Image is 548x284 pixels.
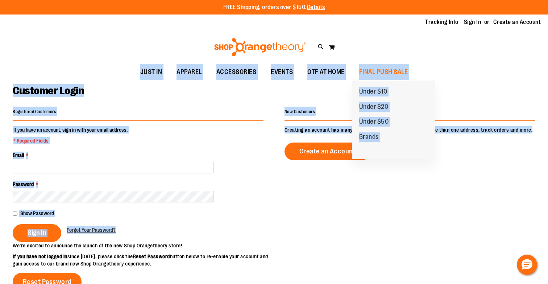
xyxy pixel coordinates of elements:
[517,255,537,275] button: Hello, have a question? Let’s chat.
[213,38,307,56] img: Shop Orangetheory
[67,227,116,233] span: Forgot Your Password?
[13,254,67,259] strong: If you have not logged in
[425,18,458,26] a: Tracking Info
[352,129,386,145] a: Brands
[13,181,34,187] span: Password
[177,64,202,80] span: APPAREL
[359,133,379,142] span: Brands
[133,64,170,81] a: JUST IN
[359,88,387,97] span: Under $10
[352,99,396,115] a: Under $20
[464,18,481,26] a: Sign In
[352,114,396,129] a: Under $50
[352,81,435,159] ul: FINAL PUSH SALE
[216,64,257,80] span: ACCESSORIES
[299,147,356,155] span: Create an Account
[352,84,395,99] a: Under $10
[300,64,352,81] a: OTF AT HOME
[13,126,128,144] legend: If you have an account, sign in with your email address.
[13,152,24,158] span: Email
[28,229,46,237] span: Sign In
[13,137,128,144] span: * Required Fields
[140,64,162,80] span: JUST IN
[13,109,56,114] strong: Registered Customers
[359,103,389,112] span: Under $20
[263,64,300,81] a: EVENTS
[13,242,274,249] p: We’re excited to announce the launch of the new Shop Orangetheory store!
[285,143,371,160] a: Create an Account
[223,3,325,12] p: FREE Shipping, orders over $150.
[169,64,209,81] a: APPAREL
[67,226,116,234] a: Forgot Your Password?
[133,254,170,259] strong: Reset Password
[13,85,84,97] span: Customer Login
[352,64,415,81] a: FINAL PUSH SALE
[271,64,293,80] span: EVENTS
[13,224,61,242] button: Sign In
[307,4,325,11] a: Details
[285,109,315,114] strong: New Customers
[307,64,345,80] span: OTF AT HOME
[285,126,535,133] p: Creating an account has many benefits: check out faster, keep more than one address, track orders...
[359,118,389,127] span: Under $50
[209,64,264,81] a: ACCESSORIES
[359,64,408,80] span: FINAL PUSH SALE
[493,18,541,26] a: Create an Account
[20,210,54,216] span: Show Password
[13,253,274,267] p: since [DATE], please click the button below to re-enable your account and gain access to our bran...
